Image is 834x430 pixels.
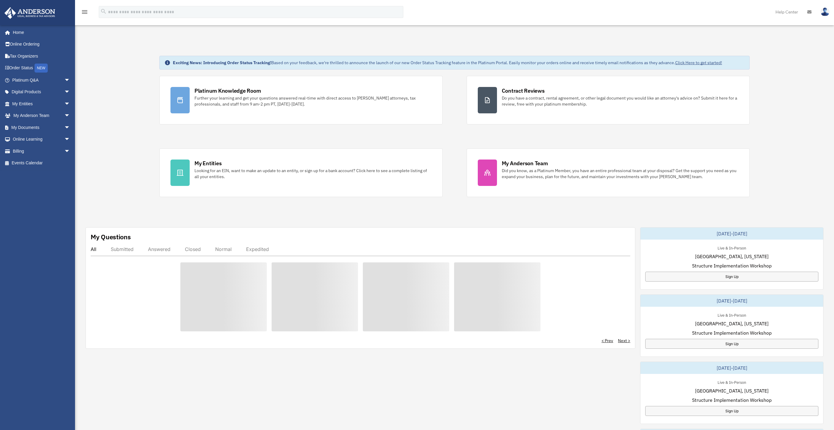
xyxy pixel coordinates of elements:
a: My Documentsarrow_drop_down [4,121,79,133]
div: Submitted [111,246,134,252]
a: Contract Reviews Do you have a contract, rental agreement, or other legal document you would like... [467,76,750,124]
div: Further your learning and get your questions answered real-time with direct access to [PERSON_NAM... [194,95,432,107]
span: Structure Implementation Workshop [692,329,772,336]
a: Platinum Knowledge Room Further your learning and get your questions answered real-time with dire... [159,76,443,124]
a: My Entities Looking for an EIN, want to make an update to an entity, or sign up for a bank accoun... [159,148,443,197]
div: Live & In-Person [713,244,751,251]
div: Did you know, as a Platinum Member, you have an entire professional team at your disposal? Get th... [502,168,739,180]
a: Home [4,26,76,38]
a: menu [81,10,88,16]
a: Events Calendar [4,157,79,169]
div: All [91,246,96,252]
span: arrow_drop_down [64,74,76,86]
a: Tax Organizers [4,50,79,62]
span: arrow_drop_down [64,145,76,157]
div: Do you have a contract, rental agreement, or other legal document you would like an attorney's ad... [502,95,739,107]
a: Sign Up [645,406,818,416]
a: My Entitiesarrow_drop_down [4,98,79,110]
span: arrow_drop_down [64,133,76,146]
a: Platinum Q&Aarrow_drop_down [4,74,79,86]
a: My Anderson Teamarrow_drop_down [4,110,79,122]
span: Structure Implementation Workshop [692,396,772,404]
a: Click Here to get started! [675,60,722,65]
div: Expedited [246,246,269,252]
div: Platinum Knowledge Room [194,87,261,94]
a: Billingarrow_drop_down [4,145,79,157]
a: < Prev [601,338,613,344]
div: My Entities [194,160,221,167]
div: Live & In-Person [713,312,751,318]
strong: Exciting News: Introducing Order Status Tracking! [173,60,271,65]
div: My Questions [91,232,131,241]
span: [GEOGRAPHIC_DATA], [US_STATE] [695,253,769,260]
div: [DATE]-[DATE] [640,228,823,240]
span: [GEOGRAPHIC_DATA], [US_STATE] [695,387,769,394]
div: Normal [215,246,232,252]
span: Structure Implementation Workshop [692,262,772,269]
i: search [100,8,107,15]
div: Based on your feedback, we're thrilled to announce the launch of our new Order Status Tracking fe... [173,60,722,66]
a: Next > [618,338,630,344]
div: Answered [148,246,170,252]
img: Anderson Advisors Platinum Portal [3,7,57,19]
span: arrow_drop_down [64,110,76,122]
div: [DATE]-[DATE] [640,295,823,307]
div: Live & In-Person [713,379,751,385]
span: arrow_drop_down [64,98,76,110]
span: arrow_drop_down [64,121,76,134]
div: My Anderson Team [502,160,548,167]
i: menu [81,8,88,16]
div: Contract Reviews [502,87,545,94]
span: arrow_drop_down [64,86,76,98]
img: User Pic [820,7,829,16]
div: Closed [185,246,201,252]
div: [DATE]-[DATE] [640,362,823,374]
a: Order StatusNEW [4,62,79,74]
span: [GEOGRAPHIC_DATA], [US_STATE] [695,320,769,327]
a: Sign Up [645,272,818,282]
a: Sign Up [645,339,818,349]
a: My Anderson Team Did you know, as a Platinum Member, you have an entire professional team at your... [467,148,750,197]
a: Digital Productsarrow_drop_down [4,86,79,98]
div: NEW [35,64,48,73]
div: Looking for an EIN, want to make an update to an entity, or sign up for a bank account? Click her... [194,168,432,180]
a: Online Learningarrow_drop_down [4,133,79,145]
a: Online Ordering [4,38,79,50]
